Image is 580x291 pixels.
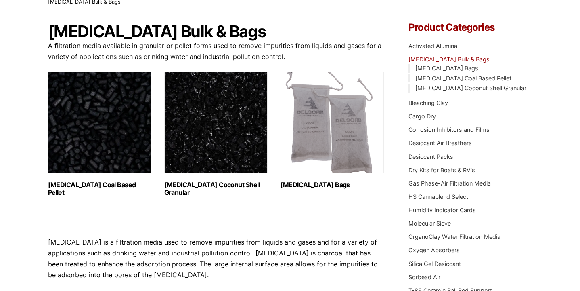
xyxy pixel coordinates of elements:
[415,65,478,72] a: [MEDICAL_DATA] Bags
[281,181,384,189] h2: [MEDICAL_DATA] Bags
[408,23,532,32] h4: Product Categories
[408,126,490,133] a: Corrosion Inhibitors and Films
[408,167,475,173] a: Dry Kits for Boats & RV's
[415,75,511,82] a: [MEDICAL_DATA] Coal Based Pellet
[164,72,268,196] a: Visit product category Activated Carbon Coconut Shell Granular
[408,207,476,213] a: Humidity Indicator Cards
[48,40,385,62] p: A filtration media available in granular or pellet forms used to remove impurities from liquids a...
[48,23,385,40] h1: [MEDICAL_DATA] Bulk & Bags
[48,181,151,196] h2: [MEDICAL_DATA] Coal Based Pellet
[408,180,491,187] a: Gas Phase-Air Filtration Media
[408,247,460,253] a: Oxygen Absorbers
[408,113,436,120] a: Cargo Dry
[415,84,526,91] a: [MEDICAL_DATA] Coconut Shell Granular
[164,72,268,173] img: Activated Carbon Coconut Shell Granular
[408,274,440,280] a: Sorbead Air
[408,233,500,240] a: OrganoClay Water Filtration Media
[408,99,448,106] a: Bleaching Clay
[408,220,451,227] a: Molecular Sieve
[408,260,461,267] a: Silica Gel Desiccant
[48,72,151,173] img: Activated Carbon Coal Based Pellet
[408,193,468,200] a: HS Cannablend Select
[48,72,151,196] a: Visit product category Activated Carbon Coal Based Pellet
[408,153,453,160] a: Desiccant Packs
[408,139,472,146] a: Desiccant Air Breathers
[164,181,268,196] h2: [MEDICAL_DATA] Coconut Shell Granular
[281,72,384,173] img: Activated Carbon Bags
[408,42,457,49] a: Activated Alumina
[48,237,385,281] p: [MEDICAL_DATA] is a filtration media used to remove impurities from liquids and gases and for a v...
[408,56,490,63] a: [MEDICAL_DATA] Bulk & Bags
[281,72,384,189] a: Visit product category Activated Carbon Bags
